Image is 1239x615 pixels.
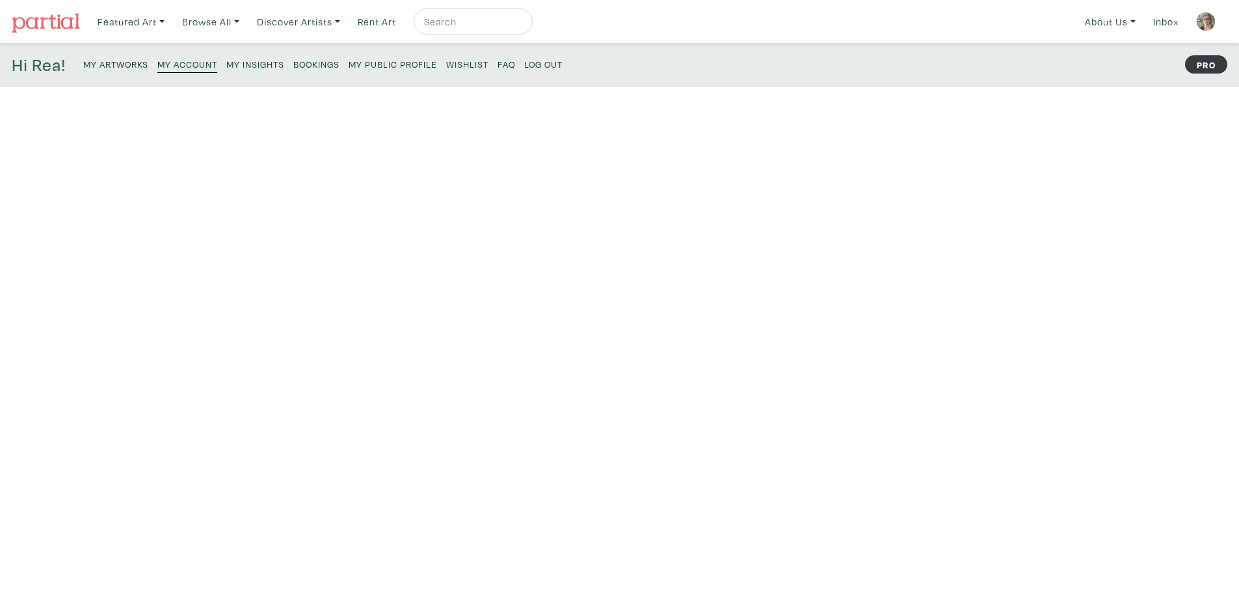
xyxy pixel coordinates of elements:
[12,55,66,75] h4: Hi Rea!
[92,8,170,35] a: Featured Art
[498,58,515,70] small: FAQ
[349,55,437,72] a: My Public Profile
[352,8,402,35] a: Rent Art
[1196,12,1216,31] img: phpThumb.php
[176,8,245,35] a: Browse All
[293,55,340,72] a: Bookings
[251,8,346,35] a: Discover Artists
[157,58,217,70] small: My Account
[1147,8,1184,35] a: Inbox
[1185,55,1227,74] strong: PRO
[446,55,488,72] a: Wishlist
[226,58,284,70] small: My Insights
[226,55,284,72] a: My Insights
[157,55,217,73] a: My Account
[1079,8,1141,35] a: About Us
[446,58,488,70] small: Wishlist
[293,58,340,70] small: Bookings
[524,55,563,72] a: Log Out
[83,58,148,70] small: My Artworks
[498,55,515,72] a: FAQ
[423,14,520,30] input: Search
[83,55,148,72] a: My Artworks
[349,58,437,70] small: My Public Profile
[524,58,563,70] small: Log Out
